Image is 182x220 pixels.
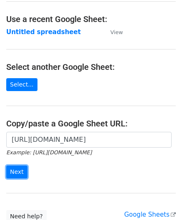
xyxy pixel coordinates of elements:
[6,132,172,148] input: Paste your Google Sheet URL here
[110,29,123,35] small: View
[6,62,176,72] h4: Select another Google Sheet:
[6,78,37,91] a: Select...
[102,28,123,36] a: View
[6,28,81,36] a: Untitled spreadsheet
[124,211,176,218] a: Google Sheets
[6,149,92,156] small: Example: [URL][DOMAIN_NAME]
[6,119,176,129] h4: Copy/paste a Google Sheet URL:
[6,166,27,178] input: Next
[6,14,176,24] h4: Use a recent Google Sheet:
[140,180,182,220] iframe: Chat Widget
